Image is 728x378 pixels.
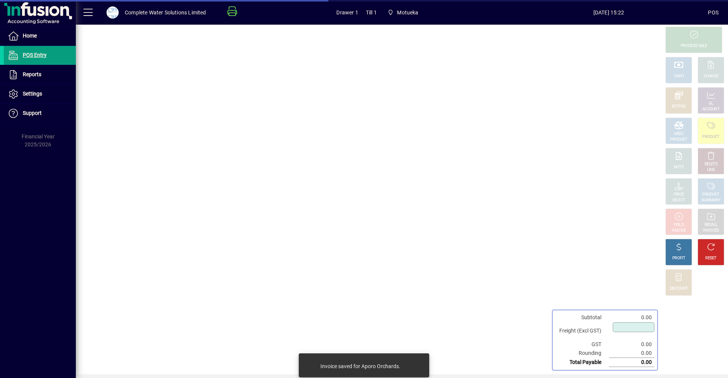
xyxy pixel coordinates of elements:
div: EFTPOS [672,104,686,110]
div: SUMMARY [701,198,720,203]
div: PROFIT [672,256,685,261]
div: PRICE [674,192,684,198]
div: PROCESS SALE [681,43,707,49]
div: RECALL [704,222,718,228]
div: HOLD [674,222,684,228]
span: Reports [23,71,41,77]
span: Drawer 1 [336,6,358,19]
div: LINE [707,167,715,173]
td: Subtotal [555,313,609,322]
td: 0.00 [609,313,654,322]
span: POS Entry [23,52,47,58]
div: ACCOUNT [702,107,720,112]
span: Till 1 [366,6,377,19]
div: GL [709,101,714,107]
td: 0.00 [609,358,654,367]
div: INVOICES [703,228,719,234]
a: Support [4,104,76,123]
span: Motueka [397,6,418,19]
td: Total Payable [555,358,609,367]
div: CASH [674,74,684,79]
div: PRODUCT [702,134,719,140]
td: Freight (Excl GST) [555,322,609,340]
button: Profile [100,6,125,19]
span: Home [23,33,37,39]
td: Rounding [555,349,609,358]
td: 0.00 [609,340,654,349]
span: Settings [23,91,42,97]
div: Invoice saved for Aporo Orchards. [320,362,400,370]
div: NOTE [674,165,684,170]
div: Complete Water Solutions Limited [125,6,206,19]
div: PRODUCT [702,192,719,198]
div: PRODUCT [670,137,687,143]
div: CHARGE [704,74,719,79]
div: RESET [705,256,717,261]
div: MISC [674,131,683,137]
span: Support [23,110,42,116]
span: Motueka [384,6,422,19]
a: Reports [4,65,76,84]
td: GST [555,340,609,349]
a: Home [4,27,76,45]
div: INVOICE [672,228,686,234]
span: [DATE] 15:22 [509,6,708,19]
td: 0.00 [609,349,654,358]
div: DISCOUNT [670,286,688,292]
div: DELETE [704,162,717,167]
div: SELECT [672,198,686,203]
a: Settings [4,85,76,104]
div: POS [708,6,719,19]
